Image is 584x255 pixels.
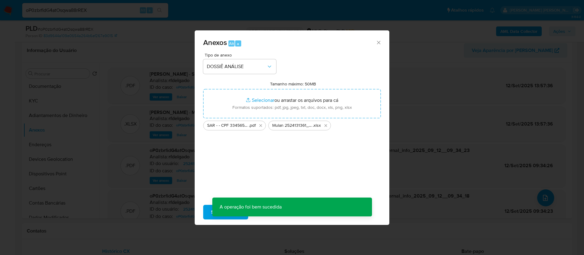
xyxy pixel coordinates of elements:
ul: Arquivos selecionados [203,118,381,130]
span: DOSSIÊ ANÁLISE [207,64,266,70]
button: Excluir SAR - - CPF 33456510845 - DANILO DA ROCHA MONTANARO.pdf [257,122,264,129]
span: a [237,41,239,47]
span: Subir arquivo [211,205,240,219]
button: Subir arquivo [203,205,248,219]
span: Cancelar [259,205,278,219]
span: Alt [229,41,234,47]
span: Anexos [203,37,227,48]
button: DOSSIÊ ANÁLISE [203,59,276,74]
span: SAR - - CPF 33456510845 - [PERSON_NAME] [PERSON_NAME] [207,122,249,129]
span: Tipo de anexo [205,53,278,57]
label: Tamanho máximo: 50MB [270,81,316,87]
button: Excluir Mulan 2524131361_2025_09_12_07_35_25.xlsx [322,122,329,129]
button: Fechar [376,40,381,45]
p: A operação foi bem sucedida [212,198,289,216]
span: .pdf [249,122,256,129]
span: Mulan 2524131361_2025_09_12_07_35_25 [272,122,313,129]
span: .xlsx [313,122,321,129]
